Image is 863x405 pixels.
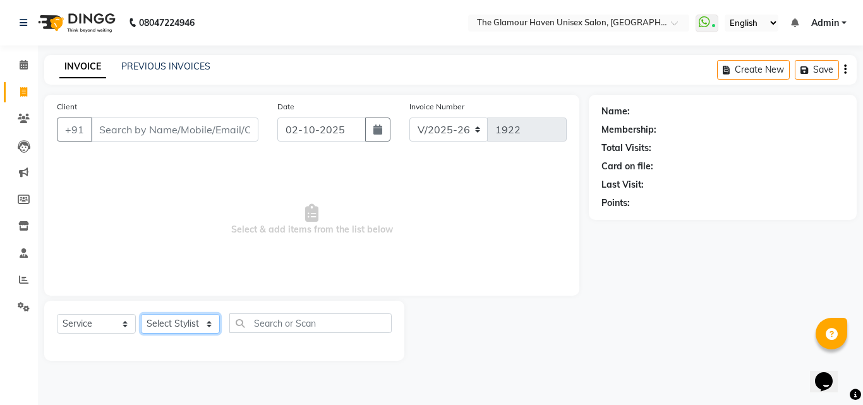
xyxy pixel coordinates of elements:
[601,196,630,210] div: Points:
[601,142,651,155] div: Total Visits:
[59,56,106,78] a: INVOICE
[277,101,294,112] label: Date
[717,60,790,80] button: Create New
[601,105,630,118] div: Name:
[32,5,119,40] img: logo
[91,118,258,142] input: Search by Name/Mobile/Email/Code
[139,5,195,40] b: 08047224946
[601,123,656,136] div: Membership:
[811,16,839,30] span: Admin
[57,101,77,112] label: Client
[601,160,653,173] div: Card on file:
[57,118,92,142] button: +91
[229,313,392,333] input: Search or Scan
[795,60,839,80] button: Save
[121,61,210,72] a: PREVIOUS INVOICES
[810,354,850,392] iframe: chat widget
[57,157,567,283] span: Select & add items from the list below
[409,101,464,112] label: Invoice Number
[601,178,644,191] div: Last Visit:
